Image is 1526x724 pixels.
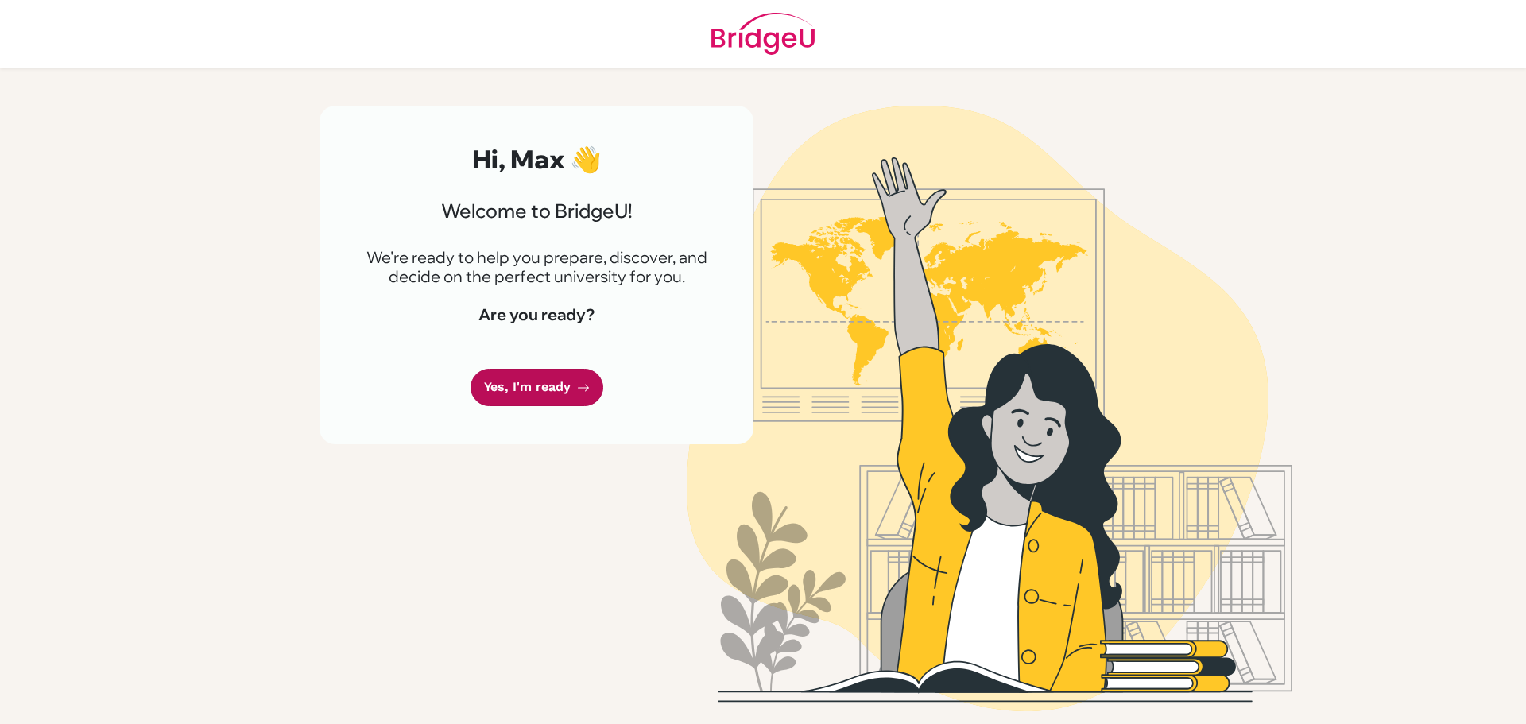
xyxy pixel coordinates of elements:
h4: Are you ready? [358,305,715,324]
img: Welcome to Bridge U [536,106,1443,711]
a: Yes, I'm ready [471,369,603,406]
p: We're ready to help you prepare, discover, and decide on the perfect university for you. [358,248,715,286]
h3: Welcome to BridgeU! [358,199,715,223]
h2: Hi, Max 👋 [358,144,715,174]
